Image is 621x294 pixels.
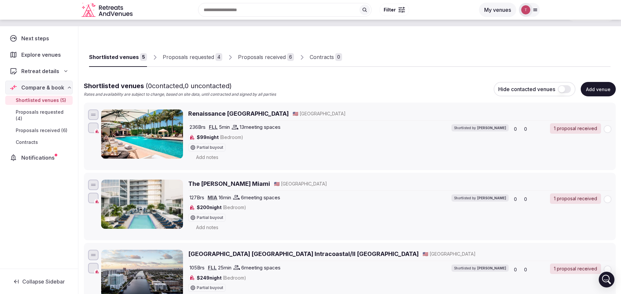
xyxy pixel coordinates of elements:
[21,67,59,75] span: Retreat details
[190,264,205,271] span: 105 Brs
[241,194,280,201] span: 6 meeting spaces
[514,196,517,203] span: 0
[196,154,218,161] span: Add notes
[197,204,246,211] span: $200 night
[21,154,57,162] span: Notifications
[477,126,506,130] span: [PERSON_NAME]
[521,125,529,134] button: 0
[16,127,67,134] span: Proposals received (6)
[521,265,529,274] button: 0
[84,92,276,97] p: Rates and availability are subject to change, based on site data, until contracted and signed by ...
[197,134,243,141] span: $99 night
[16,139,38,146] span: Contracts
[514,266,517,273] span: 0
[197,275,246,281] span: $249 night
[524,196,527,203] span: 0
[477,266,506,270] span: [PERSON_NAME]
[163,53,214,61] div: Proposals requested
[451,194,509,202] div: Shortlisted by
[146,82,232,90] span: ( 0 contacted, 0 uncontacted)
[21,34,52,42] span: Next steps
[5,108,73,123] a: Proposals requested (4)
[223,275,246,281] span: (Bedroom)
[188,109,289,118] a: Renaissance [GEOGRAPHIC_DATA]
[281,181,327,187] span: [GEOGRAPHIC_DATA]
[89,53,139,61] div: Shortlisted venues
[511,265,519,274] button: 0
[190,194,204,201] span: 127 Brs
[550,123,601,134] a: 1 proposal received
[197,286,223,290] span: Partial buyout
[514,126,517,132] span: 0
[16,97,66,104] span: Shortlisted venues (5)
[22,278,65,285] span: Collapse Sidebar
[209,124,218,130] a: FLL
[208,265,217,271] a: FLL
[300,110,346,117] span: [GEOGRAPHIC_DATA]
[524,266,527,273] span: 0
[5,48,73,62] a: Explore venues
[163,48,222,67] a: Proposals requested4
[82,3,134,17] a: Visit the homepage
[423,251,428,257] button: 🇺🇸
[21,51,64,59] span: Explore venues
[140,53,147,61] div: 5
[208,194,217,201] a: MIA
[188,180,270,188] a: The [PERSON_NAME] Miami
[219,124,230,130] span: 5 min
[599,272,614,287] div: Open Intercom Messenger
[511,125,519,134] button: 0
[82,3,134,17] svg: Retreats and Venues company logo
[423,251,428,257] span: 🇺🇸
[197,146,223,149] span: Partial buyout
[220,134,243,140] span: (Bedroom)
[581,82,616,96] button: Add venue
[89,48,147,67] a: Shortlisted venues5
[287,53,294,61] div: 6
[5,126,73,135] a: Proposals received (6)
[5,138,73,147] a: Contracts
[429,251,476,257] span: [GEOGRAPHIC_DATA]
[241,264,281,271] span: 6 meeting spaces
[521,5,530,14] img: Thiago Martins
[293,110,298,117] button: 🇺🇸
[5,151,73,165] a: Notifications
[188,250,419,258] a: [GEOGRAPHIC_DATA] [GEOGRAPHIC_DATA] Intracoastal/Il [GEOGRAPHIC_DATA]
[274,181,280,187] button: 🇺🇸
[5,96,73,105] a: Shortlisted venues (5)
[479,7,516,13] a: My venues
[197,216,223,220] span: Partial buyout
[335,53,342,61] div: 0
[218,264,231,271] span: 25 min
[479,3,516,17] button: My venues
[196,224,218,231] span: Add notes
[293,111,298,116] span: 🇺🇸
[5,31,73,45] a: Next steps
[310,53,334,61] div: Contracts
[223,205,246,210] span: (Bedroom)
[5,274,73,289] button: Collapse Sidebar
[477,196,506,200] span: [PERSON_NAME]
[498,86,555,92] span: Hide contacted venues
[101,109,183,159] img: Renaissance Fort Lauderdale Marina Hotel
[550,264,601,274] div: 1 proposal received
[21,84,64,91] span: Compare & book
[190,124,206,130] span: 236 Brs
[550,193,601,204] a: 1 proposal received
[16,109,70,122] span: Proposals requested (4)
[238,48,294,67] a: Proposals received6
[238,53,286,61] div: Proposals received
[521,195,529,204] button: 0
[240,124,281,130] span: 13 meeting spaces
[451,124,509,131] div: Shortlisted by
[451,265,509,272] div: Shortlisted by
[215,53,222,61] div: 4
[524,126,527,132] span: 0
[379,4,409,16] button: Filter
[219,194,231,201] span: 16 min
[84,82,232,90] span: Shortlisted venues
